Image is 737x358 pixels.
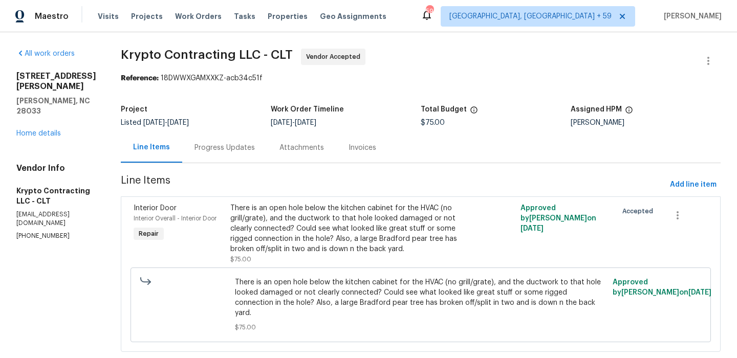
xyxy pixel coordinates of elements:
span: Visits [98,11,119,21]
span: - [271,119,316,126]
div: [PERSON_NAME] [571,119,721,126]
span: The hpm assigned to this work order. [625,106,633,119]
div: Line Items [133,142,170,152]
div: 595 [426,6,433,16]
span: - [143,119,189,126]
span: Approved by [PERSON_NAME] on [613,279,711,296]
div: Attachments [279,143,324,153]
span: [DATE] [271,119,292,126]
a: Home details [16,130,61,137]
div: 18DWWXGAMXXKZ-acb34c51f [121,73,721,83]
span: Projects [131,11,163,21]
span: Tasks [234,13,255,20]
span: Approved by [PERSON_NAME] on [521,205,596,232]
span: Repair [135,229,163,239]
h5: Work Order Timeline [271,106,344,113]
span: [DATE] [167,119,189,126]
h4: Vendor Info [16,163,96,173]
span: Vendor Accepted [306,52,364,62]
div: There is an open hole below the kitchen cabinet for the HVAC (no grill/grate), and the ductwork t... [230,203,466,254]
span: Accepted [622,206,657,216]
span: [DATE] [521,225,544,232]
span: Work Orders [175,11,222,21]
h2: [STREET_ADDRESS][PERSON_NAME] [16,71,96,92]
div: Progress Updates [194,143,255,153]
h5: [PERSON_NAME], NC 28033 [16,96,96,116]
p: [PHONE_NUMBER] [16,232,96,240]
b: Reference: [121,75,159,82]
span: [DATE] [688,289,711,296]
span: [PERSON_NAME] [660,11,722,21]
h5: Total Budget [421,106,467,113]
h5: Assigned HPM [571,106,622,113]
span: Properties [268,11,308,21]
span: $75.00 [230,256,251,262]
span: Interior Overall - Interior Door [134,215,216,221]
button: Add line item [666,175,721,194]
span: [DATE] [143,119,165,126]
p: [EMAIL_ADDRESS][DOMAIN_NAME] [16,210,96,228]
span: $75.00 [235,322,607,332]
span: There is an open hole below the kitchen cabinet for the HVAC (no grill/grate), and the ductwork t... [235,277,607,318]
h5: Krypto Contracting LLC - CLT [16,186,96,206]
span: $75.00 [421,119,445,126]
span: The total cost of line items that have been proposed by Opendoor. This sum includes line items th... [470,106,478,119]
span: Geo Assignments [320,11,386,21]
h5: Project [121,106,147,113]
span: Interior Door [134,205,177,212]
span: Maestro [35,11,69,21]
span: Line Items [121,175,666,194]
span: Krypto Contracting LLC - CLT [121,49,293,61]
a: All work orders [16,50,75,57]
span: [DATE] [295,119,316,126]
span: Listed [121,119,189,126]
div: Invoices [349,143,376,153]
span: Add line item [670,178,717,191]
span: [GEOGRAPHIC_DATA], [GEOGRAPHIC_DATA] + 59 [449,11,612,21]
